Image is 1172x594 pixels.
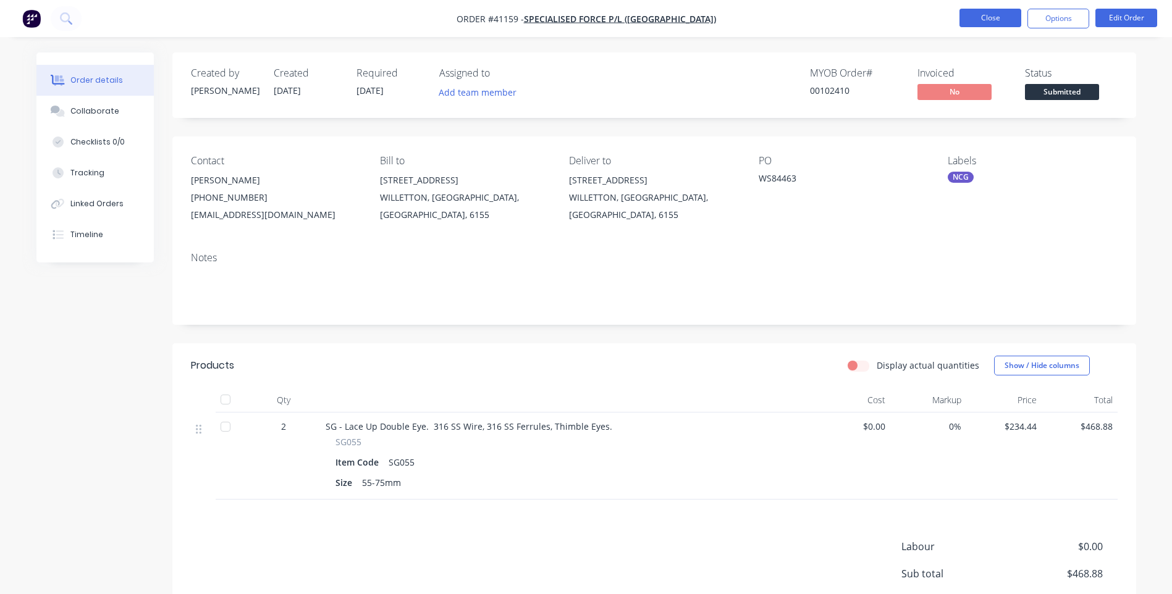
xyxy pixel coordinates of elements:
div: Item Code [335,453,384,471]
div: Assigned to [439,67,563,79]
a: SPECIALISED FORCE P/L ([GEOGRAPHIC_DATA]) [524,13,716,25]
div: [PERSON_NAME] [191,84,259,97]
button: Order details [36,65,154,96]
div: 55-75mm [357,474,406,492]
span: [DATE] [356,85,384,96]
span: $468.88 [1047,420,1113,433]
span: SG - Lace Up Double Eye. 316 SS Wire, 316 SS Ferrules, Thimble Eyes. [326,420,612,432]
div: SG055 [384,453,419,471]
button: Checklists 0/0 [36,127,154,157]
img: Factory [22,9,41,28]
div: 00102410 [810,84,903,97]
div: Required [356,67,424,79]
div: WS84463 [759,172,913,189]
div: [PHONE_NUMBER] [191,189,360,206]
div: Bill to [380,155,549,167]
div: Size [335,474,357,492]
div: Products [191,358,234,373]
button: Options [1027,9,1089,28]
span: [DATE] [274,85,301,96]
div: [STREET_ADDRESS]WILLETTON, [GEOGRAPHIC_DATA], [GEOGRAPHIC_DATA], 6155 [380,172,549,224]
div: Markup [890,388,966,412]
button: Edit Order [1095,9,1157,27]
div: Cost [815,388,891,412]
div: Notes [191,252,1118,264]
div: Labels [948,155,1117,167]
span: SG055 [335,435,361,448]
div: [PERSON_NAME] [191,172,360,189]
div: Order details [70,75,123,86]
button: Linked Orders [36,188,154,219]
div: Linked Orders [70,198,124,209]
div: Collaborate [70,106,119,117]
div: PO [759,155,928,167]
div: Qty [247,388,321,412]
div: Checklists 0/0 [70,136,125,148]
span: 2 [281,420,286,433]
div: [STREET_ADDRESS] [569,172,738,189]
span: $0.00 [820,420,886,433]
div: Deliver to [569,155,738,167]
div: [STREET_ADDRESS]WILLETTON, [GEOGRAPHIC_DATA], [GEOGRAPHIC_DATA], 6155 [569,172,738,224]
button: Timeline [36,219,154,250]
div: [PERSON_NAME][PHONE_NUMBER][EMAIL_ADDRESS][DOMAIN_NAME] [191,172,360,224]
div: WILLETTON, [GEOGRAPHIC_DATA], [GEOGRAPHIC_DATA], 6155 [380,189,549,224]
button: Tracking [36,157,154,188]
div: Contact [191,155,360,167]
div: Total [1042,388,1118,412]
button: Show / Hide columns [994,356,1090,375]
div: MYOB Order # [810,67,903,79]
span: Order #41159 - [457,13,524,25]
div: Tracking [70,167,104,178]
span: 0% [895,420,961,433]
div: Price [966,388,1042,412]
span: Sub total [901,566,1011,581]
button: Close [959,9,1021,27]
div: Created [274,67,342,79]
div: [STREET_ADDRESS] [380,172,549,189]
div: Created by [191,67,259,79]
div: [EMAIL_ADDRESS][DOMAIN_NAME] [191,206,360,224]
div: NCG [948,172,974,183]
button: Collaborate [36,96,154,127]
span: $0.00 [1011,539,1102,554]
div: Status [1025,67,1118,79]
div: WILLETTON, [GEOGRAPHIC_DATA], [GEOGRAPHIC_DATA], 6155 [569,189,738,224]
button: Add team member [432,84,523,101]
button: Add team member [439,84,523,101]
button: Submitted [1025,84,1099,102]
div: Invoiced [917,67,1010,79]
span: Submitted [1025,84,1099,99]
label: Display actual quantities [877,359,979,372]
span: No [917,84,992,99]
span: Labour [901,539,1011,554]
div: Timeline [70,229,103,240]
span: $234.44 [971,420,1037,433]
span: $468.88 [1011,566,1102,581]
